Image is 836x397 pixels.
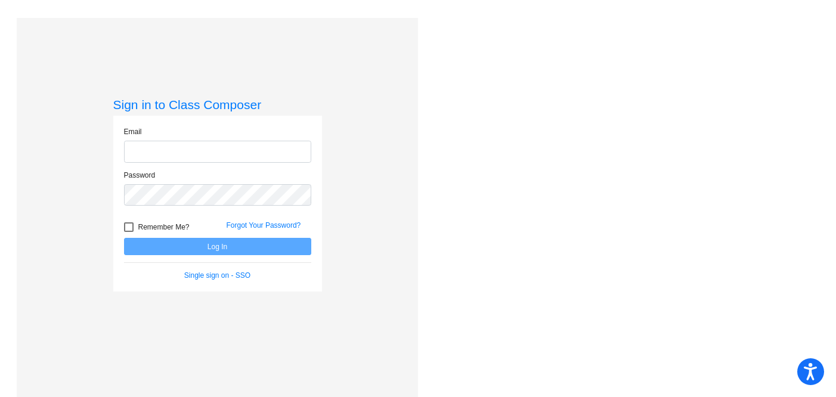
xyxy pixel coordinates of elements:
[124,238,311,255] button: Log In
[138,220,190,234] span: Remember Me?
[184,271,250,280] a: Single sign on - SSO
[227,221,301,229] a: Forgot Your Password?
[124,126,142,137] label: Email
[124,170,156,181] label: Password
[113,97,322,112] h3: Sign in to Class Composer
